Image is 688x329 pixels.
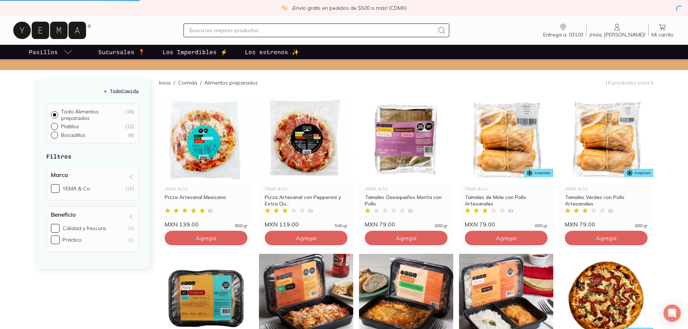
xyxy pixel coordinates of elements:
[46,87,139,95] a: ← TodoComida
[62,185,90,192] div: YEMA & Co
[196,234,217,242] span: Agregar
[159,95,253,184] img: Pizza artesanal mexicana
[208,208,213,213] span: ( 1 )
[243,45,300,59] a: Los estrenos ✨
[465,231,548,245] button: Agregar
[163,48,228,56] p: Los Imperdibles ⚡️
[608,208,613,213] span: ( 1 )
[61,108,125,121] p: Todo Alimentos preparados
[589,31,645,38] span: ¡Hola, [PERSON_NAME]!
[51,171,68,178] h4: Marca
[197,79,204,86] span: /
[46,153,72,160] strong: Filtros
[459,95,553,184] img: Tamales de Mole Con Pollo 4 Pzas
[508,208,513,213] span: ( 1 )
[365,221,395,228] span: MXN 79.00
[171,79,178,86] span: /
[559,95,653,184] img: Tamales Verdes Con Pollo 4 pzas
[565,221,595,228] span: MXN 79.00
[235,224,247,228] span: 650 gr
[535,224,548,228] span: 600 gr
[259,95,353,184] img: Pizza Pepperoni con extra queso YEMA
[635,224,648,228] span: 600 gr
[335,224,347,228] span: 540 gr
[359,95,453,184] img: Tamales Oaxaqueños Morita con Pollo
[265,194,347,207] div: Pizza Artesanal con Pepperoni y Extra Qu...
[159,95,253,228] a: Pizza artesanal mexicanaYEMA & CoPizza Artesanal Mexicana(1)MXN 139.00650 gr
[51,235,60,244] input: Práctico(1)
[359,95,453,228] a: Tamales Oaxaqueños Morita con PolloYEMA & CoTamales Oaxaqueños Morita con Pollo(1)MXN 79.00600 gr
[178,79,197,86] a: Comida
[308,208,313,213] span: ( 1 )
[292,4,407,12] p: ¡Envío gratis en pedidos de $500 o más! (CDMX)
[365,187,447,191] div: YEMA & Co
[128,132,134,138] div: ( 4 )
[565,231,648,245] button: Agregar
[543,31,583,38] span: Entrega a: 03103
[27,45,74,59] a: pasillo-todos-link
[97,45,147,59] a: Sucursales 📍
[465,187,548,191] div: YEMA & Co
[565,187,648,191] div: YEMA & Co
[46,206,139,252] div: Beneficio
[281,5,288,11] img: check
[365,231,447,245] button: Agregar
[396,234,417,242] span: Agregar
[51,224,60,233] input: Calidad y frescura(1)
[565,194,648,207] div: Tamales Verdes con Pollo Artesanales
[61,123,79,130] p: Platillos
[125,185,134,192] div: (16)
[51,211,76,218] h4: Beneficio
[365,194,447,207] div: Tamales Oaxaqueños Morita con Pollo
[128,237,134,243] div: (1)
[435,224,447,228] span: 600 gr
[61,132,86,138] p: Bocadillos
[125,108,134,121] div: ( 16 )
[62,237,82,243] div: Práctico
[265,231,347,245] button: Agregar
[98,48,145,56] p: Sucursales 📍
[649,23,676,38] a: Mi carrito
[46,166,139,200] div: Marca
[165,187,247,191] div: YEMA & Co
[159,79,171,86] a: Inicio
[29,48,58,56] p: Pasillos
[165,231,247,245] button: Agregar
[62,225,106,231] div: Calidad y frescura
[559,95,653,228] a: Tamales Verdes Con Pollo 4 pzasYEMA & CoTamales Verdes con Pollo Artesanales(1)MXN 79.00600 gr
[245,48,299,56] p: Los estrenos ✨
[125,123,134,130] div: ( 12 )
[663,304,681,322] div: Open Intercom Messenger
[128,225,134,231] div: (1)
[465,221,495,228] span: MXN 79.00
[161,45,229,59] a: Los Imperdibles ⚡️
[190,26,434,35] input: Busca los mejores productos
[165,221,199,228] span: MXN 139.00
[165,194,247,207] div: Pizza Artesanal Mexicana
[51,184,60,193] input: YEMA & Co(16)
[408,208,413,213] span: ( 1 )
[540,23,586,38] a: Entrega a: 03103
[265,221,299,228] span: MXN 119.00
[259,95,353,228] a: Pizza Pepperoni con extra queso YEMAYEMA & CoPizza Artesanal con Pepperoni y Extra Qu...(1)MXN 11...
[459,95,553,228] a: Tamales de Mole Con Pollo 4 PzasYEMA & CoTamales de Mole con Pollo Artesanales(1)MXN 79.00600 gr
[296,234,317,242] span: Agregar
[265,187,347,191] div: YEMA & Co
[204,79,258,86] p: Alimentos preparados
[46,87,139,95] h5: ← Todo Comida
[465,194,548,207] div: Tamales de Mole con Pollo Artesanales
[652,31,674,38] span: Mi carrito
[496,234,517,242] span: Agregar
[605,79,653,86] p: 16 productos para ti
[596,234,617,242] span: Agregar
[587,23,648,38] a: ¡Hola, [PERSON_NAME]!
